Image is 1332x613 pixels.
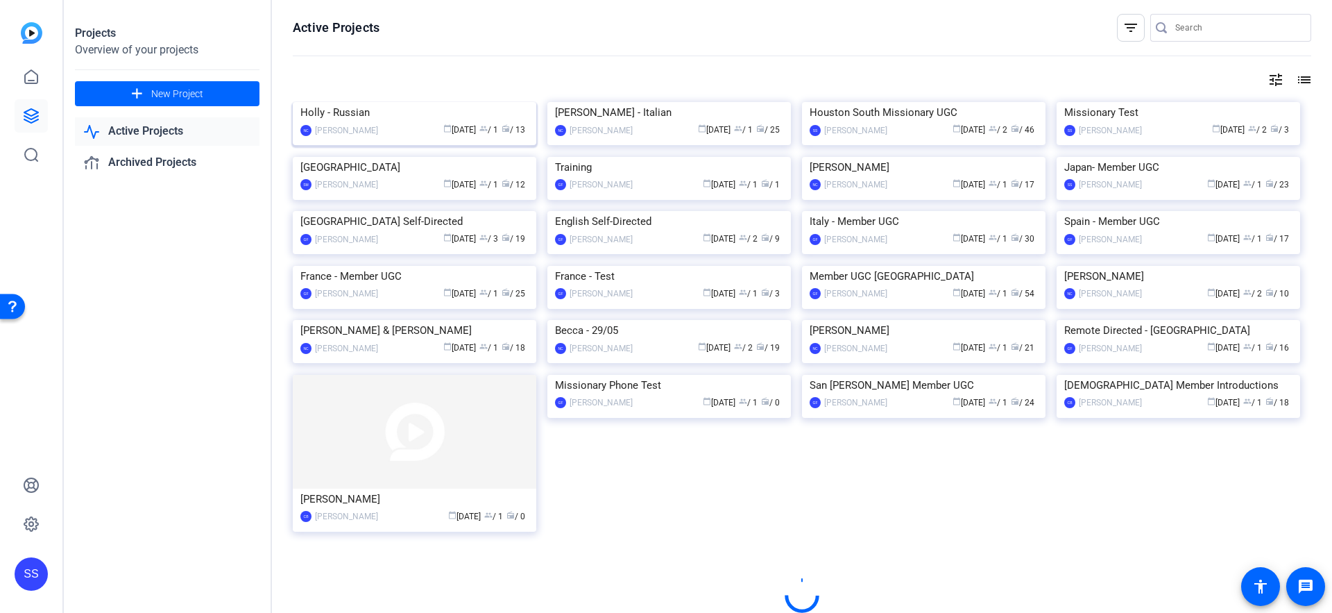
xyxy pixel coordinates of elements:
[75,81,259,106] button: New Project
[1295,72,1311,88] mat-icon: list
[989,180,1007,190] span: / 1
[502,124,510,133] span: radio
[1265,343,1289,353] span: / 16
[300,288,311,299] div: GF
[448,512,481,521] span: [DATE]
[570,233,633,246] div: [PERSON_NAME]
[1175,19,1300,36] input: Search
[151,87,203,101] span: New Project
[300,266,529,287] div: France - Member UGC
[75,149,259,177] a: Archived Projects
[761,179,769,187] span: radio
[989,398,1007,408] span: / 1
[479,179,488,187] span: group
[502,343,525,353] span: / 18
[443,234,476,244] span: [DATE]
[1207,180,1240,190] span: [DATE]
[315,178,378,192] div: [PERSON_NAME]
[1064,397,1075,408] div: CB
[479,125,498,135] span: / 1
[1270,125,1289,135] span: / 3
[1265,234,1289,244] span: / 17
[1243,234,1262,244] span: / 1
[1265,289,1289,299] span: / 10
[1064,125,1075,136] div: SS
[1243,179,1252,187] span: group
[555,288,566,299] div: GF
[989,289,1007,299] span: / 1
[810,375,1038,396] div: San [PERSON_NAME] Member UGC
[570,178,633,192] div: [PERSON_NAME]
[703,234,735,244] span: [DATE]
[75,117,259,146] a: Active Projects
[443,180,476,190] span: [DATE]
[810,266,1038,287] div: Member UGC [GEOGRAPHIC_DATA]
[1207,234,1240,244] span: [DATE]
[570,342,633,355] div: [PERSON_NAME]
[824,233,887,246] div: [PERSON_NAME]
[1243,288,1252,296] span: group
[739,398,758,408] span: / 1
[555,343,566,354] div: NC
[484,512,503,521] span: / 1
[1079,342,1142,355] div: [PERSON_NAME]
[300,489,529,510] div: [PERSON_NAME]
[703,289,735,299] span: [DATE]
[953,289,985,299] span: [DATE]
[989,342,997,351] span: group
[953,397,961,405] span: calendar_today
[555,266,783,287] div: France - Test
[761,289,780,299] span: / 3
[502,180,525,190] span: / 12
[989,179,997,187] span: group
[1207,179,1215,187] span: calendar_today
[300,157,529,178] div: [GEOGRAPHIC_DATA]
[1011,343,1034,353] span: / 21
[734,342,742,351] span: group
[1243,343,1262,353] span: / 1
[75,25,259,42] div: Projects
[1011,180,1034,190] span: / 17
[703,398,735,408] span: [DATE]
[761,397,769,405] span: radio
[479,343,498,353] span: / 1
[703,288,711,296] span: calendar_today
[502,289,525,299] span: / 25
[698,342,706,351] span: calendar_today
[1011,233,1019,242] span: radio
[502,288,510,296] span: radio
[1011,179,1019,187] span: radio
[703,179,711,187] span: calendar_today
[1270,124,1279,133] span: radio
[506,511,515,519] span: radio
[1243,180,1262,190] span: / 1
[1011,398,1034,408] span: / 24
[756,343,780,353] span: / 19
[739,180,758,190] span: / 1
[824,124,887,137] div: [PERSON_NAME]
[1011,288,1019,296] span: radio
[128,85,146,103] mat-icon: add
[989,233,997,242] span: group
[1265,397,1274,405] span: radio
[810,397,821,408] div: GF
[1212,125,1245,135] span: [DATE]
[1064,211,1292,232] div: Spain - Member UGC
[502,233,510,242] span: radio
[1079,178,1142,192] div: [PERSON_NAME]
[1207,233,1215,242] span: calendar_today
[315,287,378,301] div: [PERSON_NAME]
[953,234,985,244] span: [DATE]
[989,125,1007,135] span: / 2
[1064,234,1075,245] div: GF
[698,124,706,133] span: calendar_today
[300,211,529,232] div: [GEOGRAPHIC_DATA] Self-Directed
[555,211,783,232] div: English Self-Directed
[1064,157,1292,178] div: Japan- Member UGC
[953,124,961,133] span: calendar_today
[739,233,747,242] span: group
[734,125,753,135] span: / 1
[1079,396,1142,410] div: [PERSON_NAME]
[555,157,783,178] div: Training
[1122,19,1139,36] mat-icon: filter_list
